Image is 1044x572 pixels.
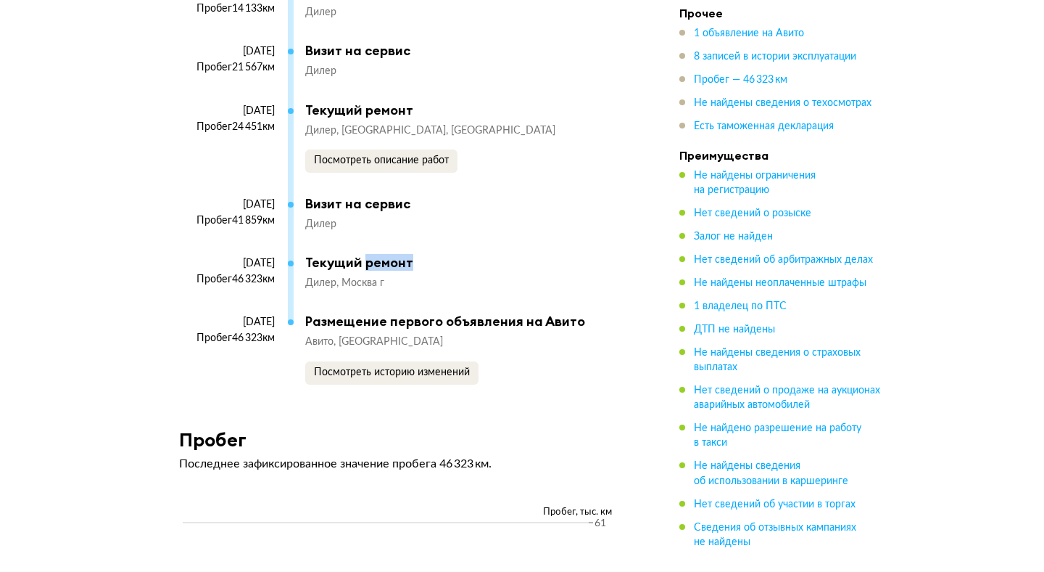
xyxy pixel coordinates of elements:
span: Посмотреть историю изменений [314,367,470,377]
div: [DATE] [179,257,275,270]
tspan: 61 [594,518,606,528]
span: Дилер [305,126,341,136]
span: Москва г [341,278,384,288]
div: Размещение первого объявления на Авито [305,314,621,330]
h4: Прочее [679,6,882,20]
span: Не найдены сведения о страховых выплатах [694,348,861,372]
span: Пробег — 46 323 км [694,75,787,85]
span: Дилер [305,7,336,17]
button: Посмотреть историю изменений [305,361,478,385]
div: [DATE] [179,198,275,211]
span: Не найдено разрешение на работу в такси [694,423,861,448]
span: Не найдены неоплаченные штрафы [694,278,866,288]
span: 1 владелец по ПТС [694,301,787,311]
button: Посмотреть описание работ [305,150,457,173]
span: Нет сведений об арбитражных делах [694,255,873,265]
span: Не найдены сведения об использовании в каршеринге [694,461,848,486]
div: [DATE] [179,105,275,118]
div: [DATE] [179,316,275,329]
span: Дилер [305,66,336,76]
div: Текущий ремонт [305,102,621,118]
span: Не найдены сведения о техосмотрах [694,98,871,108]
span: 8 записей в истории эксплуатации [694,52,856,62]
span: Нет сведений об участии в торгах [694,499,855,509]
div: Пробег 14 133 км [179,2,275,15]
span: Есть таможенная декларация [694,121,834,131]
span: Нет сведений о розыске [694,208,811,218]
span: 1 объявление на Авито [694,28,804,38]
span: Посмотреть описание работ [314,155,449,166]
span: ДТП не найдены [694,324,775,335]
div: Пробег 46 323 км [179,332,275,345]
p: Последнее зафиксированное значение пробега 46 323 км. [179,457,636,471]
div: Пробег 24 451 км [179,120,275,134]
span: [GEOGRAPHIC_DATA], [GEOGRAPHIC_DATA] [341,126,555,136]
div: Пробег 21 567 км [179,61,275,74]
span: Дилер [305,278,341,288]
span: Нет сведений о продаже на аукционах аварийных автомобилей [694,385,880,410]
div: Визит на сервис [305,43,621,59]
div: Визит на сервис [305,196,621,212]
div: Пробег 46 323 км [179,273,275,286]
div: [DATE] [179,45,275,58]
div: Пробег 41 859 км [179,214,275,227]
span: Не найдены ограничения на регистрацию [694,171,816,195]
h3: Пробег [179,428,246,451]
span: [GEOGRAPHIC_DATA] [339,337,443,347]
span: Сведения об отзывных кампаниях не найдены [694,522,856,547]
div: Текущий ремонт [305,255,621,271]
span: Авито [305,337,339,347]
span: Залог не найден [694,232,773,242]
h4: Преимущества [679,148,882,163]
div: Пробег, тыс. км [179,506,636,519]
span: Дилер [305,219,336,229]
